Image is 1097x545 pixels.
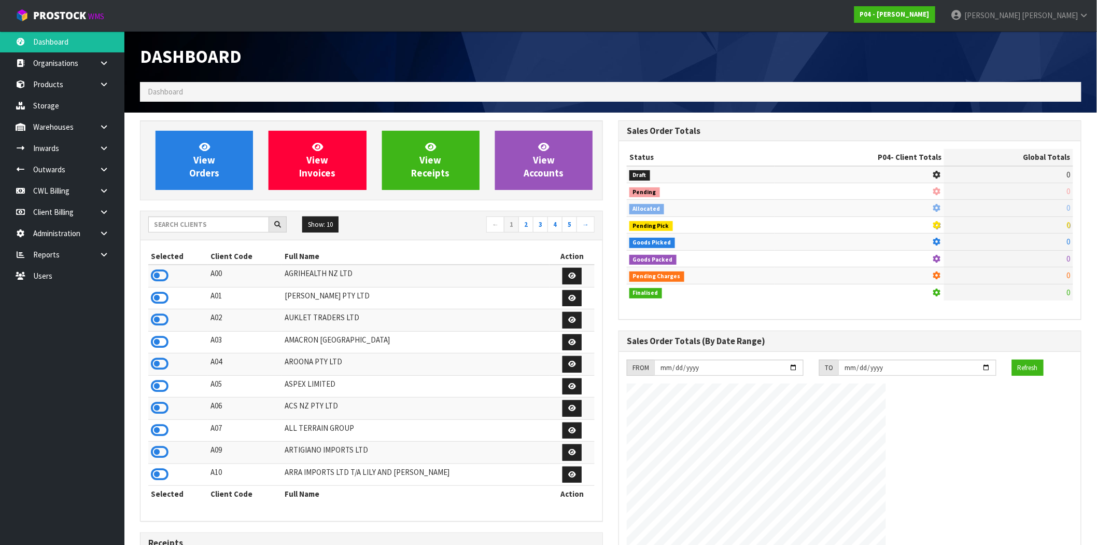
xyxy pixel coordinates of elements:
td: A05 [208,375,282,398]
th: Full Name [282,486,550,502]
span: Dashboard [140,45,242,67]
span: View Invoices [299,141,335,180]
td: A00 [208,265,282,287]
a: ViewReceipts [382,131,480,190]
button: Refresh [1012,360,1044,376]
span: 0 [1067,288,1071,297]
span: Pending [629,187,660,198]
a: ViewInvoices [269,131,366,190]
small: WMS [88,11,104,21]
a: 2 [518,216,533,233]
a: ViewAccounts [495,131,593,190]
a: 3 [533,216,548,233]
nav: Page navigation [379,216,595,235]
div: FROM [627,360,654,376]
td: ASPEX LIMITED [282,375,550,398]
a: ← [486,216,504,233]
a: 1 [504,216,519,233]
td: A10 [208,464,282,486]
img: cube-alt.png [16,9,29,22]
span: View Accounts [524,141,564,180]
div: TO [819,360,838,376]
span: View Receipts [412,141,450,180]
td: A03 [208,331,282,353]
td: A01 [208,287,282,309]
a: ViewOrders [156,131,253,190]
span: 0 [1067,270,1071,280]
td: AGRIHEALTH NZ LTD [282,265,550,287]
span: Goods Packed [629,255,677,265]
span: View Orders [189,141,219,180]
a: 4 [547,216,562,233]
td: ACS NZ PTY LTD [282,398,550,420]
span: Dashboard [148,87,183,97]
span: Finalised [629,288,662,298]
td: ARTIGIANO IMPORTS LTD [282,442,550,464]
h3: Sales Order Totals [627,126,1073,136]
td: A09 [208,442,282,464]
span: Allocated [629,204,664,214]
span: 0 [1067,220,1071,230]
th: Action [550,486,595,502]
th: Status [627,149,775,166]
span: 0 [1067,254,1071,264]
td: A07 [208,419,282,442]
span: Pending Pick [629,221,673,231]
strong: P04 - [PERSON_NAME] [860,10,930,19]
span: ProStock [33,9,86,22]
td: [PERSON_NAME] PTY LTD [282,287,550,309]
a: → [576,216,595,233]
td: ARRA IMPORTS LTD T/A LILY AND [PERSON_NAME] [282,464,550,486]
a: P04 - [PERSON_NAME] [854,6,935,23]
td: A04 [208,353,282,376]
h3: Sales Order Totals (By Date Range) [627,336,1073,346]
th: Client Code [208,248,282,265]
td: ALL TERRAIN GROUP [282,419,550,442]
td: AMACRON [GEOGRAPHIC_DATA] [282,331,550,353]
td: AROONA PTY LTD [282,353,550,376]
a: 5 [562,216,577,233]
th: Selected [148,248,208,265]
th: Selected [148,486,208,502]
th: - Client Totals [775,149,945,166]
td: A02 [208,309,282,332]
td: A06 [208,398,282,420]
span: Goods Picked [629,238,675,248]
td: AUKLET TRADERS LTD [282,309,550,332]
input: Search clients [148,216,269,233]
span: Pending Charges [629,271,684,282]
button: Show: 10 [302,216,339,233]
span: Draft [629,170,650,181]
th: Client Code [208,486,282,502]
th: Full Name [282,248,550,265]
th: Action [550,248,595,265]
span: 0 [1067,237,1071,247]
